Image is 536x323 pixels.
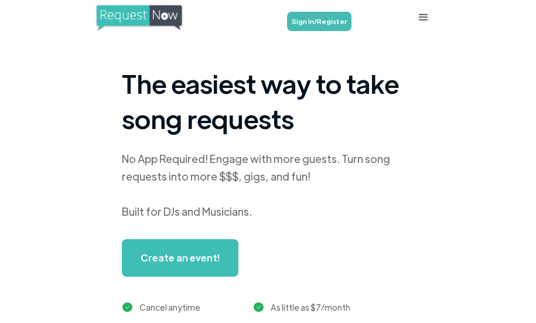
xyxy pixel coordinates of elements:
a: Create an event! [122,239,238,277]
a: Sign In/Register [287,12,351,31]
img: green checkmark [254,302,264,312]
div: Cancel anytime [139,300,200,314]
img: green checkmark [122,302,132,312]
h1: The easiest way to take song requests [122,66,415,136]
div: As little as $7/month [271,300,350,314]
div: No App Required! Engage with more guests. Turn song requests into more $$$, gigs, and fun! Built ... [122,150,415,220]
